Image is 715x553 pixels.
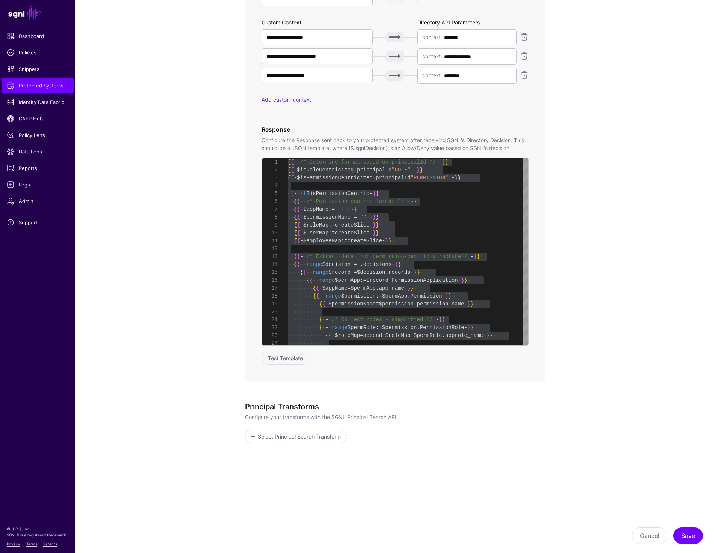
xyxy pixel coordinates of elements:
[417,269,420,275] span: }
[300,222,303,228] span: -
[435,317,438,323] span: -
[335,222,369,228] span: createSlice
[2,78,74,93] a: Protected Systems
[297,254,300,260] span: {
[2,62,74,77] a: Snippets
[410,293,442,299] span: Permission
[262,96,311,103] a: Add custom context
[477,254,480,260] span: }
[372,222,375,228] span: }
[262,261,278,269] div: 14
[445,332,483,338] span: approle_name
[325,293,341,299] span: range
[297,230,300,236] span: {
[319,285,322,291] span: -
[303,230,328,236] span: $userMap
[306,198,404,204] span: /* Permission-centric format */
[262,198,278,206] div: 6
[303,269,306,275] span: {
[297,206,300,212] span: {
[445,159,448,165] span: }
[422,68,442,83] div: context.
[417,18,480,26] label: Directory API Parameters
[422,30,442,45] div: context.
[354,167,357,173] span: .
[448,293,451,299] span: }
[420,167,423,173] span: }
[439,317,442,323] span: }
[313,285,316,291] span: {
[417,167,420,173] span: }
[319,317,322,323] span: {
[410,285,413,291] span: }
[470,254,473,260] span: -
[257,433,342,440] span: Select Principal Search Transform
[262,136,529,152] p: Configure the Response sent back to your protected system after receiving SGNL's Directory Decisi...
[262,316,278,324] div: 21
[7,115,68,122] span: CAEP Hub
[382,293,407,299] span: $permApp
[379,301,413,307] span: $permission
[297,175,360,181] span: $isPermissionCentric
[262,332,278,340] div: 23
[391,277,458,283] span: PermissionApplication
[294,238,297,244] span: {
[335,230,369,236] span: createSlice
[306,277,309,283] span: {
[414,269,417,275] span: }
[2,95,74,110] a: Identity Data Fabric
[328,301,376,307] span: $permissionName
[410,198,413,204] span: }
[366,175,373,181] span: eq
[328,230,335,236] span: :=
[262,174,278,182] div: 3
[372,214,375,220] span: }
[360,261,363,267] span: .
[464,301,467,307] span: -
[354,206,357,212] span: }
[7,197,68,205] span: Admin
[322,301,325,307] span: {
[376,230,379,236] span: }
[372,175,375,181] span: .
[360,332,363,338] span: =
[351,206,354,212] span: }
[2,45,74,60] a: Policies
[294,175,297,181] span: -
[319,293,322,299] span: -
[309,277,312,283] span: {
[303,214,351,220] span: $permissionName
[262,276,278,284] div: 16
[288,159,291,165] span: {
[262,237,278,245] div: 11
[5,5,71,21] a: SGNL
[297,167,341,173] span: $isRoleCentric
[439,159,442,165] span: -
[303,222,328,228] span: $roleMap
[473,254,476,260] span: }
[294,167,297,173] span: -
[262,190,278,198] div: 5
[369,191,372,197] span: -
[262,166,278,174] div: 2
[483,332,486,338] span: -
[7,219,68,226] span: Support
[7,98,68,106] span: Identity Data Fabric
[262,229,278,237] div: 10
[294,159,297,165] span: -
[325,332,328,338] span: {
[303,206,328,212] span: $appName
[338,206,344,212] span: ""
[262,300,278,308] div: 19
[322,285,347,291] span: $appName
[376,325,382,331] span: :=
[458,175,461,181] span: }
[300,238,303,244] span: -
[335,277,360,283] span: $permApp
[325,301,328,307] span: -
[262,284,278,292] div: 17
[245,413,545,421] p: Configure your transforms with the SGNL Principal Search API
[360,277,366,283] span: :=
[388,238,391,244] span: }
[347,206,350,212] span: -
